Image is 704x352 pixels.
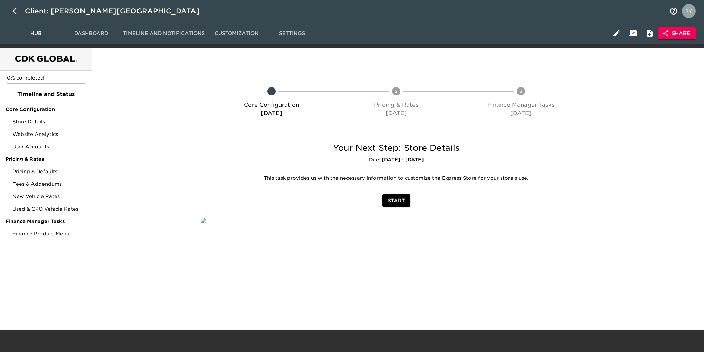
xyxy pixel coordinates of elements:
[12,205,86,212] span: Used & CPO Vehicle Rates
[682,4,696,18] img: Profile
[270,89,272,94] text: 1
[6,218,86,225] span: Finance Manager Tasks
[520,89,522,94] text: 3
[12,143,86,150] span: User Accounts
[625,25,641,41] button: Client View
[641,25,658,41] button: Internal Notes and Comments
[12,230,86,237] span: Finance Product Menu
[12,131,86,138] span: Website Analytics
[462,101,581,109] p: Finance Manager Tasks
[206,175,587,182] p: This task provides us with the necessary information to customize the Express Store for your stor...
[212,101,331,109] p: Core Configuration
[388,196,405,205] span: Start
[25,6,209,17] div: Client: [PERSON_NAME][GEOGRAPHIC_DATA]
[12,118,86,125] span: Store Details
[6,106,86,113] span: Core Configuration
[7,74,85,81] p: 0% completed
[12,180,86,187] span: Fees & Addendums
[12,193,86,200] span: New Vehicle Rates
[201,156,592,164] h6: Due: [DATE] - [DATE]
[6,156,86,163] span: Pricing & Rates
[212,109,331,118] p: [DATE]
[6,90,86,99] span: Timeline and Status
[123,29,205,38] span: Timeline and Notifications
[608,25,625,41] button: Edit Hub
[382,194,410,207] button: Start
[336,109,456,118] p: [DATE]
[12,29,59,38] span: Hub
[658,27,696,40] button: Share
[12,168,86,175] span: Pricing & Defaults
[664,29,690,38] span: Share
[268,29,315,38] span: Settings
[201,218,206,223] img: qkibX1zbU72zw90W6Gan%2FTemplates%2FRjS7uaFIXtg43HUzxvoG%2F3e51d9d6-1114-4229-a5bf-f5ca567b6beb.jpg
[213,29,260,38] span: Customization
[462,109,581,118] p: [DATE]
[68,29,115,38] span: Dashboard
[336,101,456,109] p: Pricing & Rates
[395,89,398,94] text: 2
[201,142,592,154] h5: Your Next Step: Store Details
[665,3,682,19] button: notifications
